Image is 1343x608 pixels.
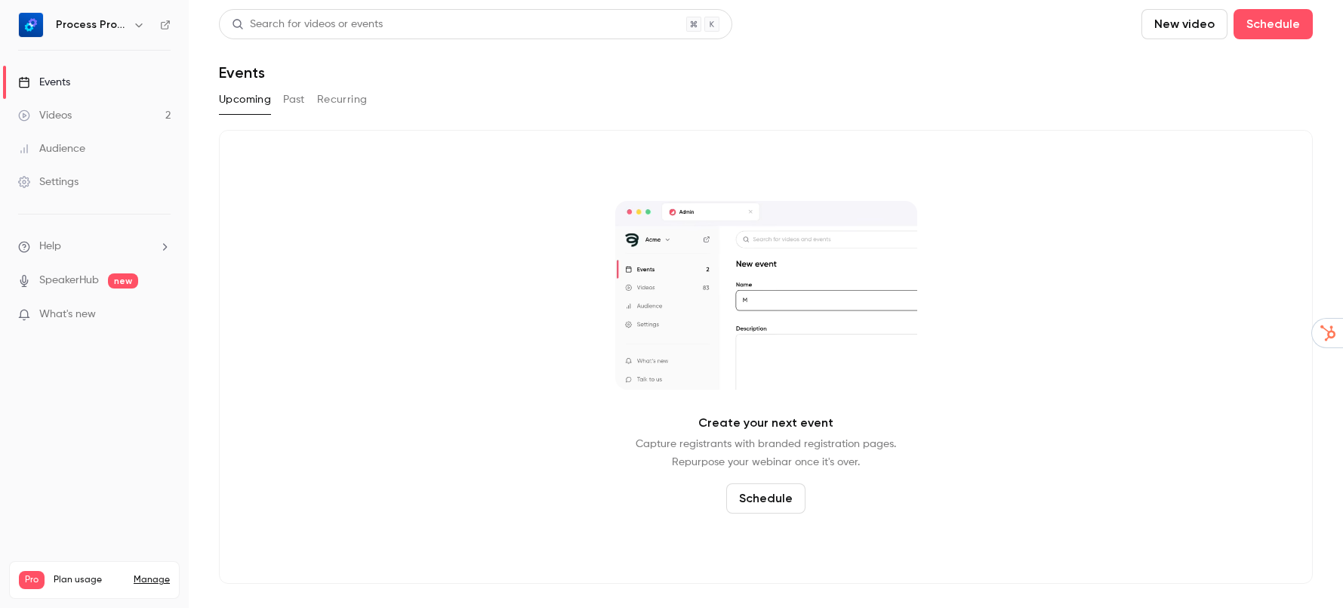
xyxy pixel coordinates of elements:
h1: Events [219,63,265,82]
button: Schedule [1234,9,1313,39]
div: Events [18,75,70,90]
span: new [108,273,138,289]
a: Manage [134,574,170,586]
button: Schedule [726,483,805,514]
div: Settings [18,174,79,190]
span: Pro [19,571,45,589]
p: Create your next event [698,414,833,432]
button: Upcoming [219,88,271,112]
div: Audience [18,141,85,156]
iframe: Noticeable Trigger [152,308,171,322]
span: Plan usage [54,574,125,586]
div: Videos [18,108,72,123]
img: Process Pro Consulting [19,13,43,37]
h6: Process Pro Consulting [56,17,127,32]
span: Help [39,239,61,255]
div: Search for videos or events [232,17,383,32]
li: help-dropdown-opener [18,239,171,255]
span: What's new [39,307,96,323]
button: Recurring [317,88,368,112]
button: Past [283,88,305,112]
button: New video [1141,9,1227,39]
p: Capture registrants with branded registration pages. Repurpose your webinar once it's over. [636,435,896,471]
a: SpeakerHub [39,273,99,289]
